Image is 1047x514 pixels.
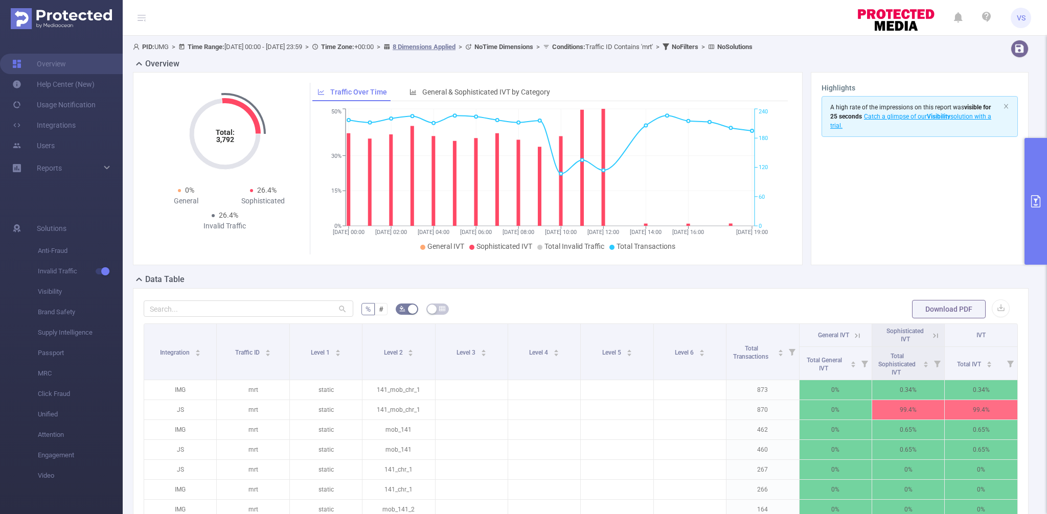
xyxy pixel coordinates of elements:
i: icon: close [1003,103,1009,109]
i: icon: line-chart [317,88,325,96]
div: Sort [626,348,632,354]
p: 873 [726,380,799,400]
u: 8 Dimensions Applied [393,43,456,51]
tspan: 180 [759,135,768,142]
i: icon: caret-down [851,363,856,366]
i: icon: caret-up [265,348,271,351]
b: PID: [142,43,154,51]
div: Invalid Traffic [186,221,263,231]
span: Total Sophisticated IVT [878,353,916,376]
span: Total IVT [957,361,983,368]
i: icon: caret-up [408,348,414,351]
i: Filter menu [857,347,872,380]
h2: Data Table [145,273,185,286]
div: General [148,196,225,206]
div: Sophisticated [225,196,302,206]
div: Sort [850,360,856,366]
p: IMG [144,380,216,400]
span: > [374,43,383,51]
p: 870 [726,400,799,419]
span: Solutions [37,218,66,239]
h3: Highlights [822,83,1018,94]
b: Conditions : [552,43,585,51]
p: IMG [144,480,216,499]
span: General & Sophisticated IVT by Category [422,88,550,96]
span: Sophisticated IVT [886,328,924,343]
span: Level 5 [602,349,623,356]
tspan: [DATE] 08:00 [503,229,534,236]
span: General IVT [818,332,849,339]
span: Attention [38,425,123,445]
span: Brand Safety [38,302,123,322]
p: static [290,440,362,459]
span: UMG [DATE] 00:00 - [DATE] 23:59 +00:00 [133,43,753,51]
p: 0.65% [872,440,944,459]
tspan: 0 [759,223,762,229]
i: icon: caret-up [335,348,340,351]
p: 99.4% [872,400,944,419]
p: 0% [800,400,872,419]
span: A high rate of the impressions on this report [830,104,951,111]
p: JS [144,460,216,479]
span: Unified [38,404,123,425]
i: icon: caret-down [626,352,632,355]
p: 0.65% [945,440,1017,459]
i: icon: caret-down [554,352,559,355]
div: Sort [335,348,341,354]
p: 0.65% [945,420,1017,439]
span: Video [38,465,123,486]
div: Sort [195,348,201,354]
p: mob_141 [362,420,435,439]
span: Passport [38,343,123,363]
i: Filter menu [930,347,944,380]
tspan: [DATE] 06:00 [460,229,492,236]
p: mrt [217,400,289,419]
span: Level 3 [457,349,477,356]
div: Sort [699,348,705,354]
tspan: 240 [759,109,768,115]
span: Total Invalid Traffic [544,242,604,250]
b: No Solutions [717,43,753,51]
span: Traffic Over Time [330,88,387,96]
div: Sort [407,348,414,354]
i: icon: caret-up [923,360,929,363]
p: mrt [217,440,289,459]
span: > [456,43,465,51]
tspan: [DATE] 10:00 [545,229,577,236]
p: JS [144,440,216,459]
tspan: [DATE] 02:00 [375,229,407,236]
i: icon: bar-chart [409,88,417,96]
span: Reports [37,164,62,172]
a: Usage Notification [12,95,96,115]
b: No Time Dimensions [474,43,533,51]
h2: Overview [145,58,179,70]
span: Invalid Traffic [38,261,123,282]
i: icon: bg-colors [399,306,405,312]
a: Overview [12,54,66,74]
b: Time Zone: [321,43,354,51]
span: Total General IVT [807,357,842,372]
span: Level 4 [529,349,550,356]
i: icon: caret-down [923,363,929,366]
p: 0% [800,480,872,499]
span: 26.4% [257,186,277,194]
span: General IVT [427,242,464,250]
i: icon: caret-down [195,352,200,355]
p: 0% [872,480,944,499]
i: icon: caret-up [481,348,486,351]
i: icon: caret-down [699,352,704,355]
p: mrt [217,460,289,479]
div: Sort [778,348,784,354]
i: icon: caret-up [987,360,992,363]
div: Sort [481,348,487,354]
tspan: 60 [759,194,765,200]
a: Reports [37,158,62,178]
i: icon: caret-up [554,348,559,351]
img: Protected Media [11,8,112,29]
p: JS [144,400,216,419]
p: 0.34% [945,380,1017,400]
p: 0% [800,380,872,400]
p: static [290,380,362,400]
p: IMG [144,420,216,439]
tspan: Total: [215,128,234,136]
